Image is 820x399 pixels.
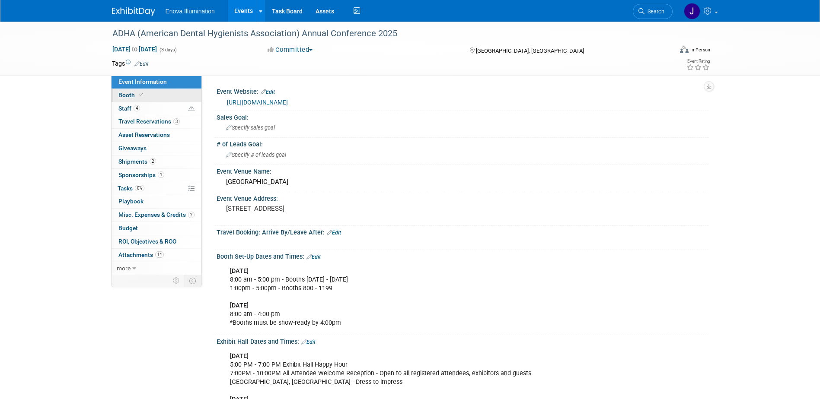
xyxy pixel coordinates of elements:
[112,59,149,68] td: Tags
[690,47,710,53] div: In-Person
[117,265,131,272] span: more
[188,105,195,113] span: Potential Scheduling Conflict -- at least one attendee is tagged in another overlapping event.
[118,185,144,192] span: Tasks
[118,225,138,231] span: Budget
[112,7,155,16] img: ExhibitDay
[112,142,201,155] a: Giveaways
[265,45,316,54] button: Committed
[131,46,139,53] span: to
[217,111,708,122] div: Sales Goal:
[118,238,176,245] span: ROI, Objectives & ROO
[217,226,708,237] div: Travel Booking: Arrive By/Leave After:
[118,171,164,178] span: Sponsorships
[112,222,201,235] a: Budget
[159,47,177,53] span: (3 days)
[112,89,201,102] a: Booth
[217,192,708,203] div: Event Venue Address:
[109,26,660,41] div: ADHA (American Dental Hygienists Association) Annual Conference 2025
[188,212,195,218] span: 2
[118,211,195,218] span: Misc. Expenses & Credits
[112,182,201,195] a: Tasks0%
[686,59,710,63] div: Event Rating
[134,105,140,111] span: 4
[327,230,341,236] a: Edit
[112,115,201,128] a: Travel Reservations3
[645,8,664,15] span: Search
[166,8,215,15] span: Enova Illumination
[112,129,201,142] a: Asset Reservations
[118,198,144,205] span: Playbook
[134,61,149,67] a: Edit
[230,267,249,275] b: [DATE]
[226,152,286,158] span: Specify # of leads goal
[169,275,184,286] td: Personalize Event Tab Strip
[223,175,702,189] div: [GEOGRAPHIC_DATA]
[118,105,140,112] span: Staff
[173,118,180,125] span: 3
[112,102,201,115] a: Staff4
[217,250,708,261] div: Booth Set-Up Dates and Times:
[301,339,316,345] a: Edit
[184,275,201,286] td: Toggle Event Tabs
[118,78,167,85] span: Event Information
[230,302,249,309] b: [DATE]
[118,131,170,138] span: Asset Reservations
[155,251,164,258] span: 14
[224,263,613,332] div: 8:00 am - 5:00 pm - Booths [DATE] - [DATE] 1:00pm - 5:00pm - Booths 800 - 1199 8:00 am - 4:00 pm ...
[112,76,201,89] a: Event Information
[230,352,249,360] b: [DATE]
[306,254,321,260] a: Edit
[158,171,164,178] span: 1
[112,249,201,262] a: Attachments14
[112,155,201,168] a: Shipments2
[118,118,180,125] span: Travel Reservations
[227,99,288,106] a: [URL][DOMAIN_NAME]
[217,165,708,176] div: Event Venue Name:
[118,145,147,152] span: Giveaways
[112,262,201,275] a: more
[112,169,201,182] a: Sponsorships1
[118,158,156,165] span: Shipments
[112,235,201,248] a: ROI, Objectives & ROO
[112,195,201,208] a: Playbook
[139,92,143,97] i: Booth reservation complete
[118,92,145,98] span: Booth
[680,46,689,53] img: Format-Inperson.png
[112,45,157,53] span: [DATE] [DATE]
[261,89,275,95] a: Edit
[118,251,164,258] span: Attachments
[476,47,584,54] span: [GEOGRAPHIC_DATA], [GEOGRAPHIC_DATA]
[226,205,412,212] pre: [STREET_ADDRESS]
[135,185,144,191] span: 0%
[633,4,673,19] a: Search
[217,85,708,96] div: Event Website:
[217,138,708,149] div: # of Leads Goal:
[217,335,708,346] div: Exhibit Hall Dates and Times:
[226,124,275,131] span: Specify sales goal
[112,209,201,222] a: Misc. Expenses & Credits2
[684,3,700,19] img: Janelle Tlusty
[150,158,156,165] span: 2
[622,45,711,58] div: Event Format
